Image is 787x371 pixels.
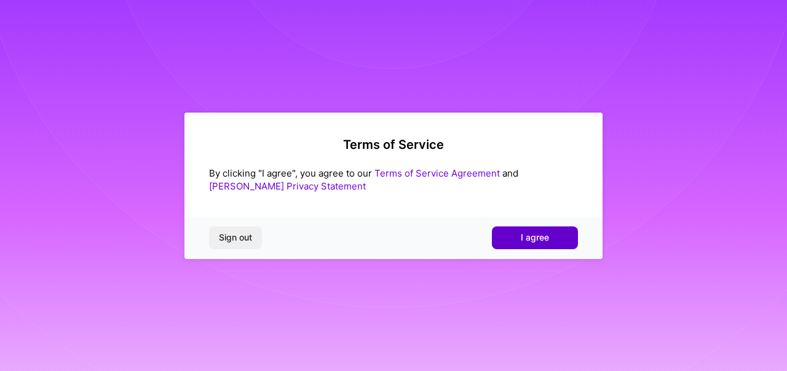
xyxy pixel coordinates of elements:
span: Sign out [219,231,252,244]
button: Sign out [209,226,262,249]
a: [PERSON_NAME] Privacy Statement [209,180,366,192]
span: I agree [521,231,549,244]
a: Terms of Service Agreement [374,167,500,179]
h2: Terms of Service [209,137,578,152]
div: By clicking "I agree", you agree to our and [209,167,578,193]
button: I agree [492,226,578,249]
